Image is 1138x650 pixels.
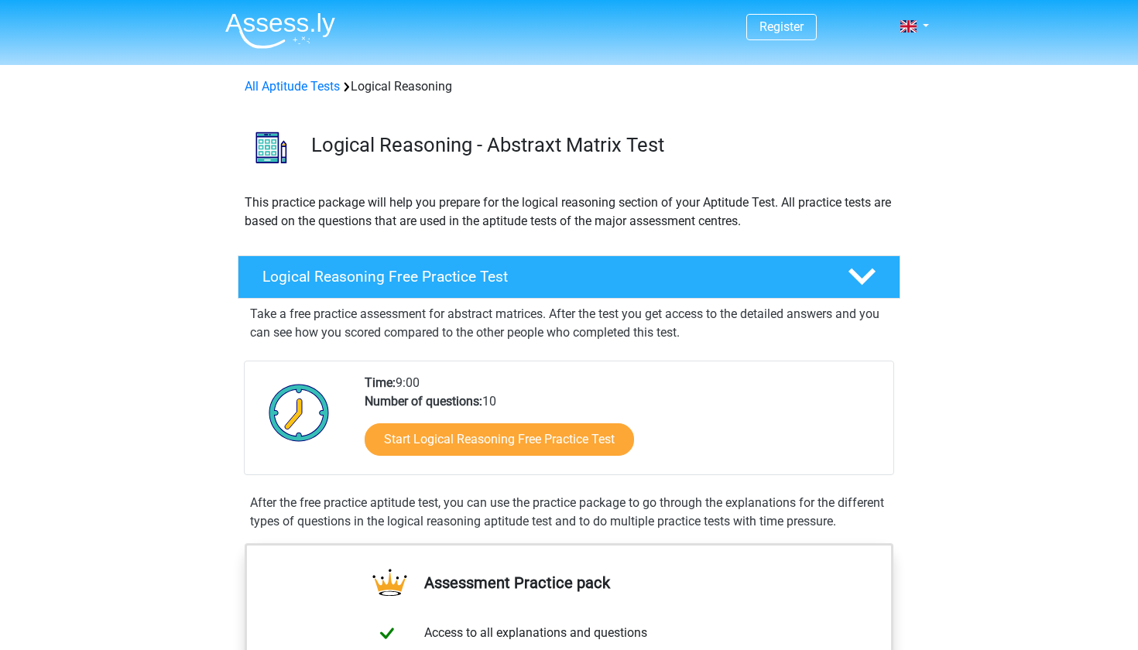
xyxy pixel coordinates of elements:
p: Take a free practice assessment for abstract matrices. After the test you get access to the detai... [250,305,888,342]
a: Start Logical Reasoning Free Practice Test [365,423,634,456]
img: logical reasoning [238,115,304,180]
b: Number of questions: [365,394,482,409]
a: All Aptitude Tests [245,79,340,94]
a: Logical Reasoning Free Practice Test [231,255,907,299]
div: After the free practice aptitude test, you can use the practice package to go through the explana... [244,494,894,531]
img: Assessly [225,12,335,49]
div: 9:00 10 [353,374,893,474]
p: This practice package will help you prepare for the logical reasoning section of your Aptitude Te... [245,193,893,231]
h3: Logical Reasoning - Abstraxt Matrix Test [311,133,888,157]
img: Clock [260,374,338,451]
b: Time: [365,375,396,390]
div: Logical Reasoning [238,77,900,96]
h4: Logical Reasoning Free Practice Test [262,268,823,286]
a: Register [759,19,804,34]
